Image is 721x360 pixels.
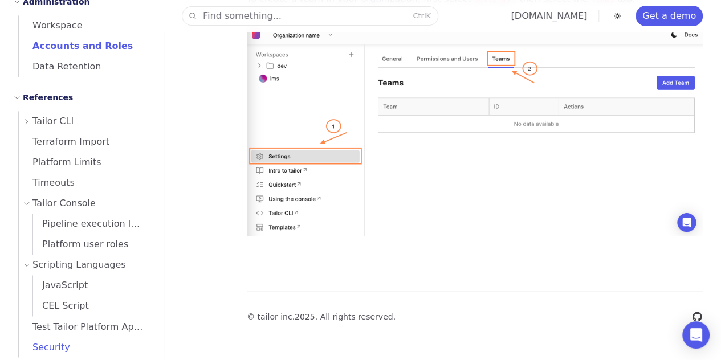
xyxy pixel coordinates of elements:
[247,26,703,236] img: Console Create New Workspace Modal
[511,10,587,21] a: [DOMAIN_NAME]
[32,196,96,212] span: Tailor Console
[19,41,133,52] span: Accounts and Roles
[19,178,75,189] span: Timeouts
[19,342,70,353] span: Security
[32,114,74,130] span: Tailor CLI
[33,214,150,235] a: Pipeline execution logs
[19,317,150,337] a: Test Tailor Platform Apps
[19,153,150,173] a: Platform Limits
[19,16,150,36] a: Workspace
[33,301,89,312] span: CEL Script
[19,157,101,168] span: Platform Limits
[19,173,150,194] a: Timeouts
[19,321,144,332] span: Test Tailor Platform Apps
[682,321,710,349] div: Open Intercom Messenger
[610,9,624,23] button: Toggle dark mode
[23,91,73,105] h2: References
[426,11,431,20] kbd: K
[33,276,150,296] a: JavaScript
[19,57,150,77] a: Data Retention
[636,6,703,26] a: Get a demo
[19,21,82,31] span: Workspace
[413,11,426,20] kbd: Ctrl
[32,257,126,273] span: Scripting Languages
[19,132,150,153] a: Terraform Import
[19,337,150,358] a: Security
[19,62,101,72] span: Data Retention
[247,310,396,324] p: © tailor inc. 2025 . All rights reserved.
[19,137,109,148] span: Terraform Import
[33,280,88,291] span: JavaScript
[33,296,150,317] a: CEL Script
[182,7,438,25] button: Find something...CtrlK
[33,235,150,255] a: Platform user roles
[19,36,150,57] a: Accounts and Roles
[33,219,146,230] span: Pipeline execution logs
[33,239,128,250] span: Platform user roles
